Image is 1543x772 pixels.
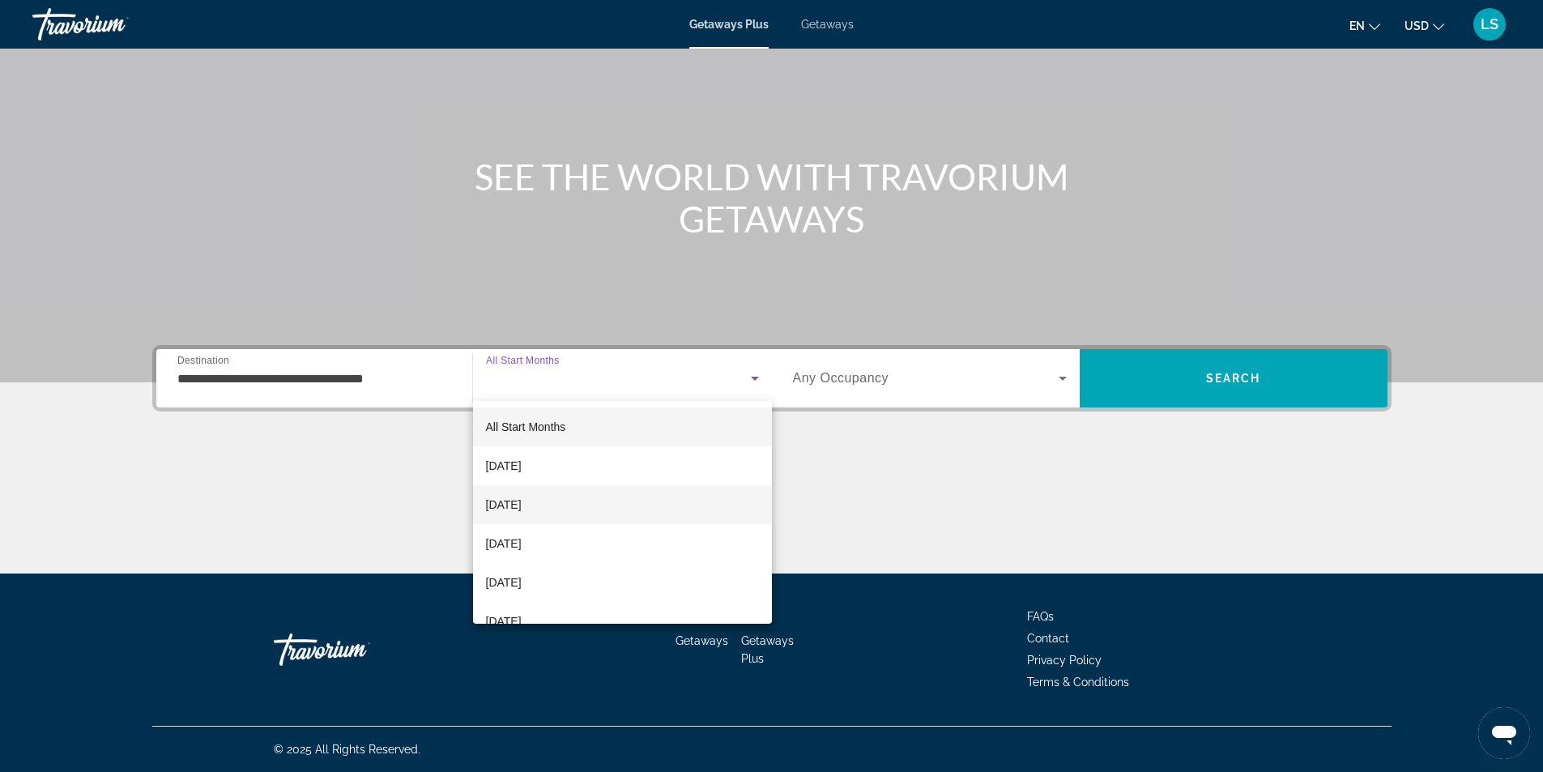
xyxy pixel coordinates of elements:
span: [DATE] [486,495,522,514]
span: [DATE] [486,612,522,631]
iframe: Button to launch messaging window [1478,707,1530,759]
span: [DATE] [486,534,522,553]
span: All Start Months [486,420,566,433]
span: [DATE] [486,573,522,592]
span: [DATE] [486,456,522,476]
